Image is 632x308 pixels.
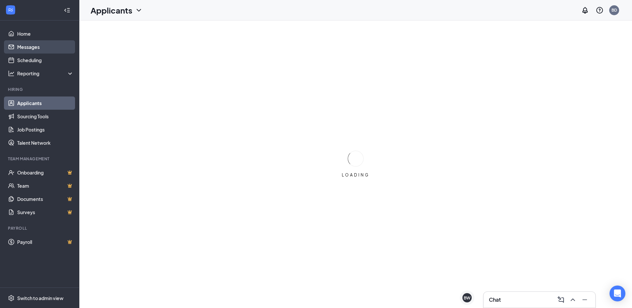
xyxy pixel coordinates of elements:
a: Job Postings [17,123,74,136]
a: TeamCrown [17,179,74,192]
svg: QuestionInfo [596,6,604,14]
div: BW [464,295,470,301]
a: Applicants [17,96,74,110]
svg: WorkstreamLogo [7,7,14,13]
div: Open Intercom Messenger [610,286,625,301]
div: LOADING [339,172,372,178]
h1: Applicants [91,5,132,16]
a: DocumentsCrown [17,192,74,206]
svg: ChevronUp [569,296,577,304]
h3: Chat [489,296,501,303]
div: Switch to admin view [17,295,63,301]
a: SurveysCrown [17,206,74,219]
div: Team Management [8,156,72,162]
a: Scheduling [17,54,74,67]
svg: Settings [8,295,15,301]
button: ComposeMessage [556,294,566,305]
a: Talent Network [17,136,74,149]
div: BD [612,7,617,13]
svg: Collapse [64,7,70,14]
div: Hiring [8,87,72,92]
div: Reporting [17,70,74,77]
button: Minimize [579,294,590,305]
a: Home [17,27,74,40]
svg: Notifications [581,6,589,14]
button: ChevronUp [568,294,578,305]
a: Sourcing Tools [17,110,74,123]
svg: ComposeMessage [557,296,565,304]
a: PayrollCrown [17,235,74,249]
div: Payroll [8,225,72,231]
svg: Analysis [8,70,15,77]
svg: ChevronDown [135,6,143,14]
svg: Minimize [581,296,589,304]
a: Messages [17,40,74,54]
a: OnboardingCrown [17,166,74,179]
